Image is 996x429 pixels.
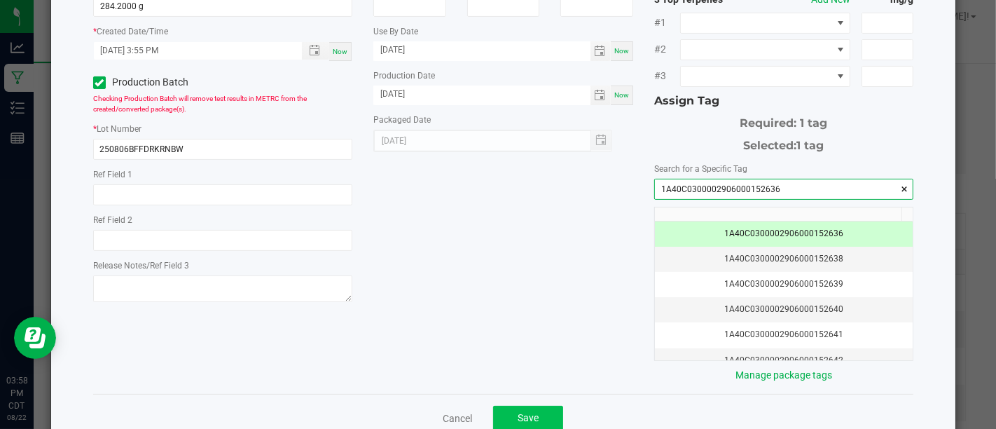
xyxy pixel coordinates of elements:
label: Production Date [373,69,435,82]
label: Ref Field 2 [93,214,132,226]
a: Manage package tags [735,369,832,381]
input: Date [373,41,590,59]
span: Toggle calendar [590,86,611,105]
span: NO DATA FOUND [680,66,850,87]
div: 1A40C0300002906000152641 [663,328,904,341]
label: Packaged Date [373,114,431,126]
span: Now [614,91,629,99]
span: Now [333,48,347,55]
span: 1 tag [796,139,824,152]
span: Toggle calendar [590,41,611,61]
label: Release Notes/Ref Field 3 [93,259,189,272]
span: #2 [654,42,680,57]
label: Production Batch [93,75,212,90]
iframe: Resource center [14,317,56,359]
div: Selected: [654,132,913,154]
input: Created Datetime [94,42,287,60]
span: NO DATA FOUND [680,13,850,34]
div: 1A40C0300002906000152642 [663,354,904,367]
span: #3 [654,69,680,83]
div: 1A40C0300002906000152638 [663,252,904,266]
label: Search for a Specific Tag [654,163,747,175]
label: Created Date/Time [97,25,168,38]
span: #1 [654,15,680,30]
label: Lot Number [97,123,141,135]
input: Date [373,86,590,103]
div: Required: 1 tag [654,109,913,132]
div: 1A40C0300002906000152636 [663,227,904,240]
span: Now [614,47,629,55]
a: Cancel [443,411,472,425]
span: Save [518,412,539,423]
span: Toggle popup [302,42,329,60]
span: NO DATA FOUND [680,39,850,60]
label: Ref Field 1 [93,168,132,181]
div: 1A40C0300002906000152640 [663,303,904,316]
span: Checking Production Batch will remove test results in METRC from the created/converted package(s). [93,95,307,113]
label: Use By Date [373,25,418,38]
div: 1A40C0300002906000152639 [663,278,904,291]
span: clear [900,182,908,196]
div: Assign Tag [654,93,913,109]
